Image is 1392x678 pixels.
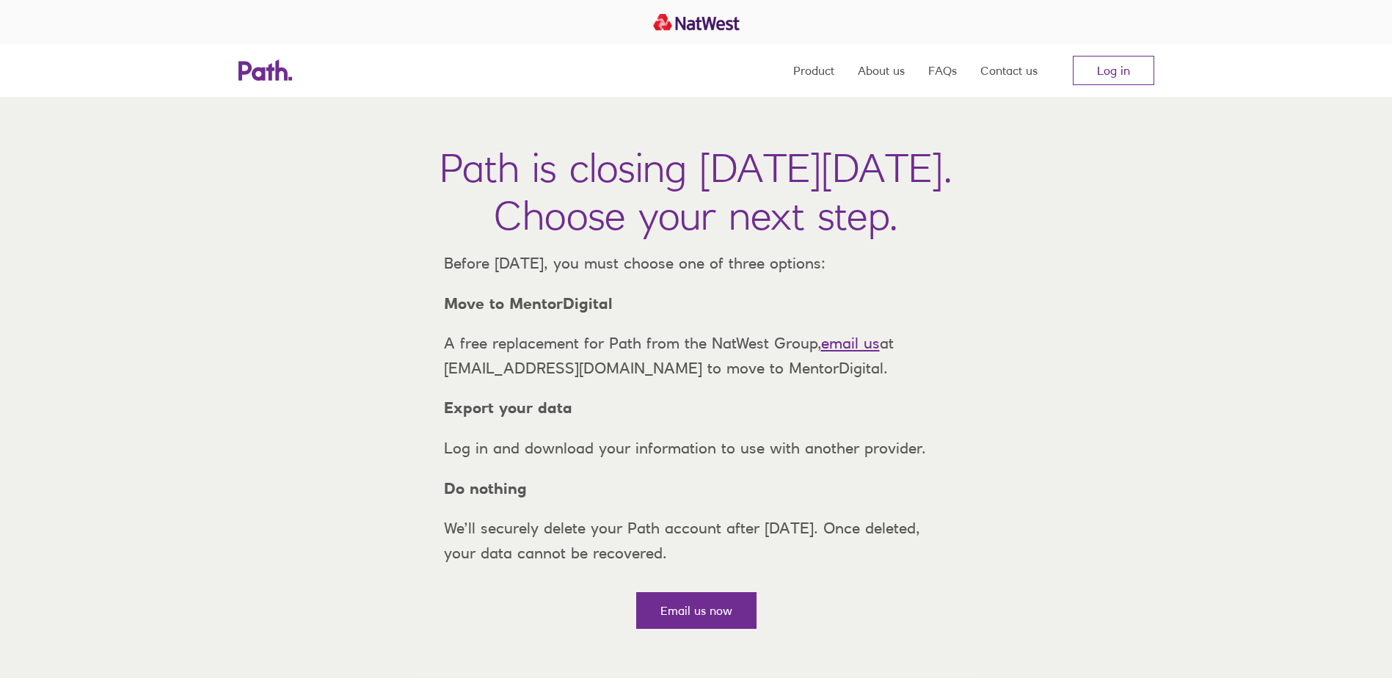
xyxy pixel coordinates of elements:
[432,516,961,565] p: We’ll securely delete your Path account after [DATE]. Once deleted, your data cannot be recovered.
[821,334,880,352] a: email us
[793,44,834,97] a: Product
[980,44,1038,97] a: Contact us
[444,294,613,313] strong: Move to MentorDigital
[636,592,757,629] a: Email us now
[432,331,961,380] p: A free replacement for Path from the NatWest Group, at [EMAIL_ADDRESS][DOMAIN_NAME] to move to Me...
[858,44,905,97] a: About us
[444,479,527,497] strong: Do nothing
[444,398,572,417] strong: Export your data
[928,44,957,97] a: FAQs
[432,251,961,276] p: Before [DATE], you must choose one of three options:
[440,144,952,239] h1: Path is closing [DATE][DATE]. Choose your next step.
[432,436,961,461] p: Log in and download your information to use with another provider.
[1073,56,1154,85] a: Log in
